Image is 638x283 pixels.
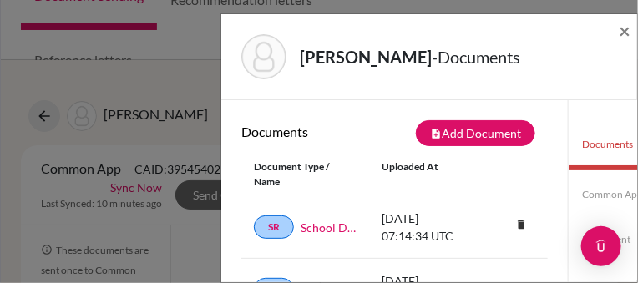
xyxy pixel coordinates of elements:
i: delete [509,212,534,237]
span: × [619,18,630,43]
div: [DATE] 07:14:34 UTC [369,210,471,245]
strong: [PERSON_NAME] [300,47,432,67]
div: Open Intercom Messenger [581,226,621,266]
span: - Documents [432,47,520,67]
div: Uploaded at [369,159,471,190]
a: SR [254,215,294,239]
h6: Documents [241,124,395,139]
div: Document Type / Name [241,159,369,190]
a: School Details PDF [301,219,357,236]
button: note_addAdd Document [416,120,535,146]
i: note_add [430,128,442,139]
button: Close [619,21,630,41]
a: delete [509,215,534,237]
